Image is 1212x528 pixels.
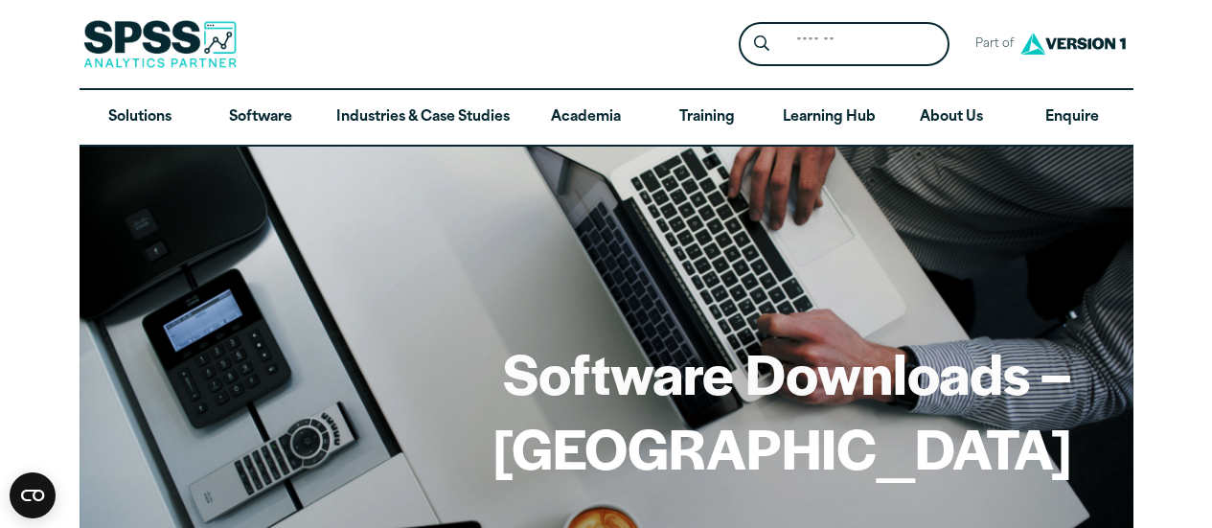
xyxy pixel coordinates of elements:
span: Part of [965,31,1016,58]
button: Search magnifying glass icon [743,27,779,62]
a: Solutions [80,90,200,146]
nav: Desktop version of site main menu [80,90,1133,146]
a: About Us [891,90,1012,146]
img: Version1 Logo [1016,26,1131,61]
svg: Search magnifying glass icon [754,35,769,52]
img: SPSS Analytics Partner [83,20,237,68]
a: Learning Hub [767,90,891,146]
a: Enquire [1012,90,1132,146]
a: Software [200,90,321,146]
a: Academia [525,90,646,146]
a: Training [646,90,766,146]
button: Open CMP widget [10,472,56,518]
form: Site Header Search Form [739,22,949,67]
h1: Software Downloads – [GEOGRAPHIC_DATA] [141,335,1072,484]
a: Industries & Case Studies [321,90,525,146]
